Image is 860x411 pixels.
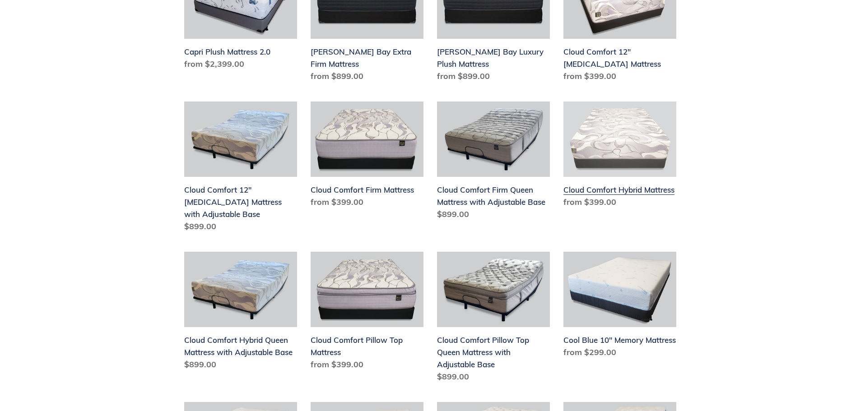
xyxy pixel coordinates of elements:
a: Cloud Comfort Hybrid Mattress [563,102,676,212]
a: Cloud Comfort Firm Queen Mattress with Adjustable Base [437,102,550,224]
a: Cloud Comfort Pillow Top Mattress [311,252,423,374]
a: Cloud Comfort Pillow Top Queen Mattress with Adjustable Base [437,252,550,386]
a: Cloud Comfort Hybrid Queen Mattress with Adjustable Base [184,252,297,374]
a: Cool Blue 10" Memory Mattress [563,252,676,362]
a: Cloud Comfort Firm Mattress [311,102,423,212]
a: Cloud Comfort 12" Memory Foam Mattress with Adjustable Base [184,102,297,236]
